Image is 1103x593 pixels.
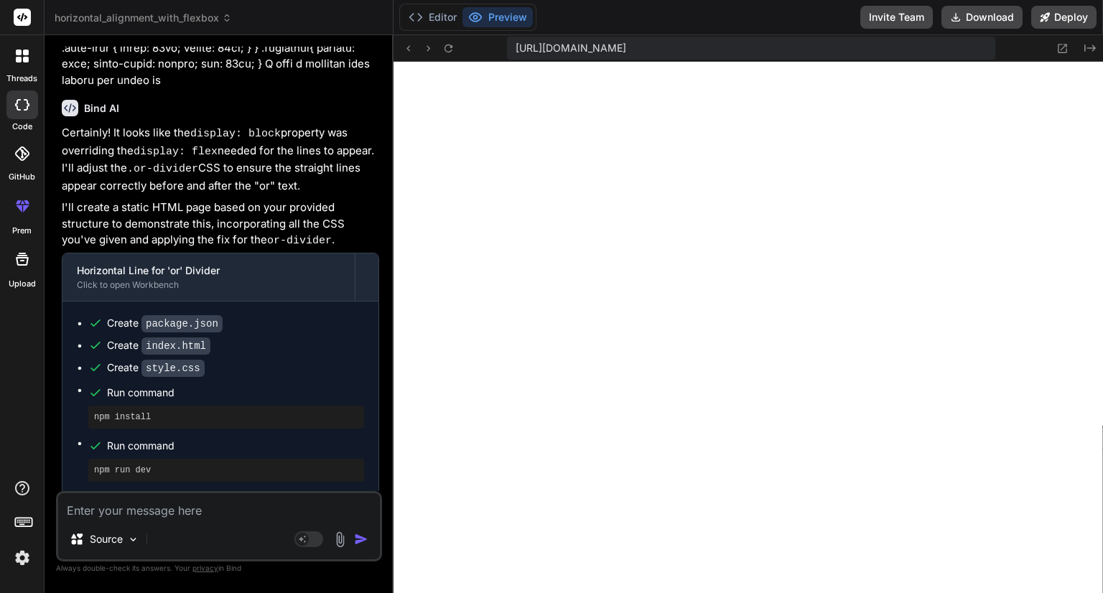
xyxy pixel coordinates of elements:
code: package.json [141,315,223,332]
label: code [12,121,32,133]
button: Invite Team [860,6,933,29]
img: icon [354,532,368,546]
button: Editor [403,7,462,27]
iframe: Preview [394,62,1103,593]
div: Create [107,338,210,353]
button: Deploy [1031,6,1097,29]
img: attachment [332,531,348,548]
label: threads [6,73,37,85]
span: privacy [192,564,218,572]
img: Pick Models [127,533,139,546]
pre: npm run dev [94,464,358,476]
span: [URL][DOMAIN_NAME] [516,41,626,55]
p: Source [90,532,123,546]
button: Horizontal Line for 'or' DividerClick to open Workbench [62,253,355,301]
div: Create [107,360,205,375]
button: Download [941,6,1023,29]
img: settings [10,546,34,570]
code: .or-divider [127,163,198,175]
pre: npm install [94,411,358,423]
code: style.css [141,360,205,377]
div: Create [107,316,223,331]
span: Run command [107,439,364,453]
button: Preview [462,7,533,27]
span: Run command [107,386,364,400]
p: Always double-check its answers. Your in Bind [56,561,382,575]
p: I'll create a static HTML page based on your provided structure to demonstrate this, incorporatin... [62,200,379,250]
code: or-divider [267,235,332,247]
label: prem [12,225,32,237]
label: Upload [9,278,36,290]
code: display: block [190,128,281,140]
code: display: flex [134,146,218,158]
code: index.html [141,337,210,355]
div: Horizontal Line for 'or' Divider [77,263,340,278]
p: Certainly! It looks like the property was overriding the needed for the lines to appear. I'll adj... [62,125,379,194]
div: Click to open Workbench [77,279,340,291]
span: horizontal_alignment_with_flexbox [55,11,232,25]
h6: Bind AI [84,101,119,116]
label: GitHub [9,171,35,183]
